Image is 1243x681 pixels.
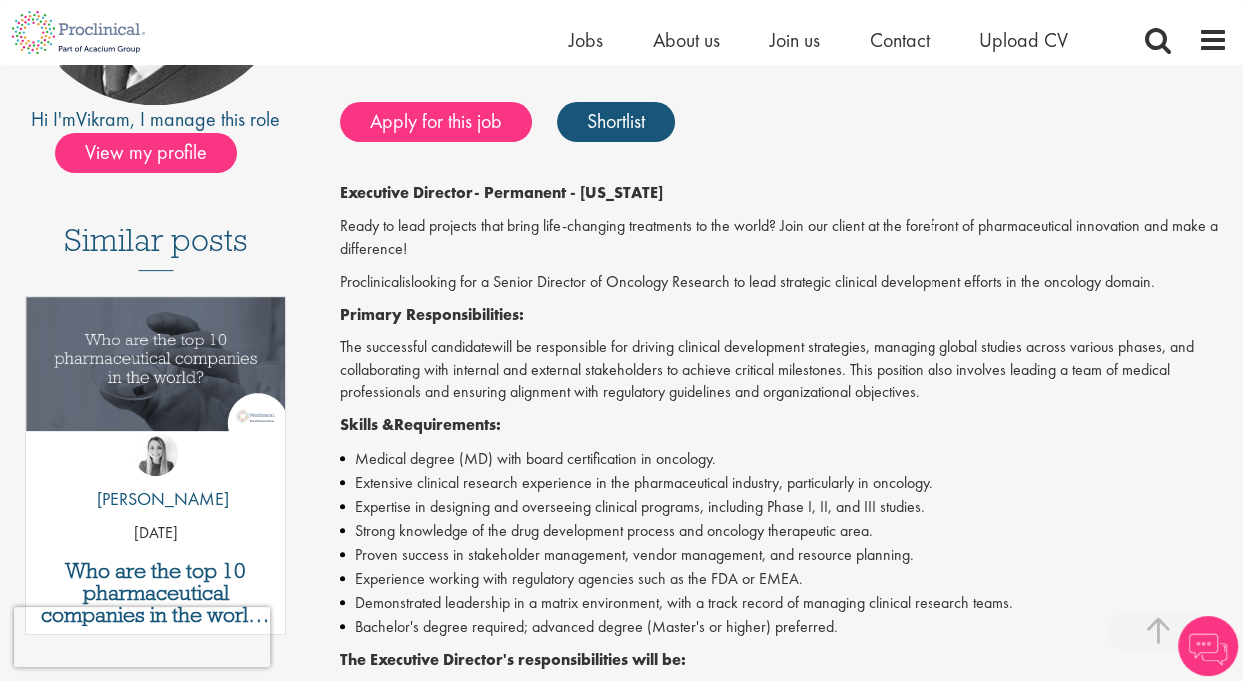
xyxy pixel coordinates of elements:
img: Chatbot [1178,616,1238,676]
p: [PERSON_NAME] [82,486,229,512]
img: Hannah Burke [134,432,178,476]
span: Proclinical [340,271,402,292]
iframe: reCAPTCHA [14,607,270,667]
a: Jobs [569,27,603,53]
img: Top 10 pharmaceutical companies in the world 2025 [26,297,285,431]
div: Hi I'm , I manage this role [15,105,296,134]
a: Join us [770,27,820,53]
span: Primary Responsibilities: [340,304,524,325]
a: Contact [870,27,930,53]
span: Expertise in designing and overseeing clinical programs, including Phase I, II, and III studies. [355,496,925,517]
a: Apply for this job [340,102,532,142]
span: i [402,271,405,292]
span: Medical degree (MD) with board certification in oncology. [355,448,716,469]
h3: Similar posts [64,223,248,271]
span: Ready to lead projects that bring life-changing treatments to the world? Join our client at the f... [340,215,1218,259]
a: Hannah Burke [PERSON_NAME] [82,432,229,522]
span: Proven success in stakeholder management, vendor management, and resource planning. [355,544,914,565]
a: Vikram [76,106,130,132]
span: Skills & [340,414,394,435]
span: View my profile [55,133,237,173]
span: Bachelor's degree required; advanced degree (Master's or higher) preferred. [355,616,838,637]
span: Executive Director [340,182,474,203]
a: Who are the top 10 pharmaceutical companies in the world? (2025) [36,560,275,626]
span: s [405,271,411,292]
p: [DATE] [26,522,285,545]
a: About us [653,27,720,53]
span: Demonstrated leadership in a matrix environment, with a track record of managing clinical researc... [355,592,1013,613]
span: Extensive clinical research experience in the pharmaceutical industry, particularly in oncology. [355,472,932,493]
span: Requirements: [394,414,501,435]
a: Link to a post [26,297,285,473]
span: will be responsible for driving clinical development strategies, managing global studies across v... [340,337,1194,403]
span: Experience working with regulatory agencies such as the FDA or EMEA. [355,568,803,589]
a: Shortlist [557,102,675,142]
a: Upload CV [979,27,1068,53]
span: looking for a Senior Director of Oncology Research to lead strategic clinical development efforts... [411,271,1155,292]
span: - Permanent - [US_STATE] [474,182,663,203]
span: The Executive Director's responsibilities will be: [340,649,686,670]
span: The successful candidate [340,337,492,357]
a: View my profile [55,138,257,164]
span: Strong knowledge of the drug development process and oncology therapeutic area. [355,520,873,541]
